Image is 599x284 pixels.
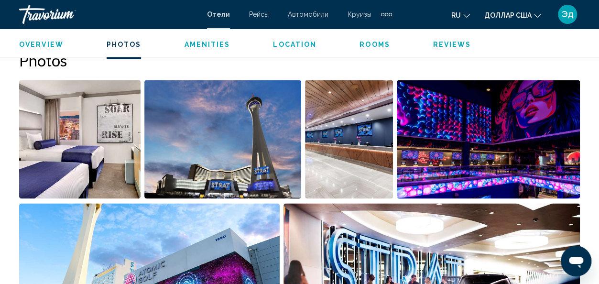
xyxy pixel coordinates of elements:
[562,9,574,19] font: Эд
[381,7,392,22] button: Дополнительные элементы навигации
[19,79,141,199] button: Open full-screen image slider
[19,41,64,48] span: Overview
[484,11,532,19] font: доллар США
[451,11,461,19] font: ru
[288,11,328,18] a: Автомобили
[433,41,471,48] span: Reviews
[107,40,142,49] button: Photos
[184,41,230,48] span: Amenities
[184,40,230,49] button: Amenities
[273,40,316,49] button: Location
[19,5,197,24] a: Травориум
[484,8,541,22] button: Изменить валюту
[359,41,390,48] span: Rooms
[19,40,64,49] button: Overview
[451,8,470,22] button: Изменить язык
[144,79,302,199] button: Open full-screen image slider
[561,246,591,276] iframe: Кнопка запуска окна обмена сообщениями
[348,11,371,18] a: Круизы
[305,79,393,199] button: Open full-screen image slider
[359,40,390,49] button: Rooms
[207,11,230,18] a: Отели
[19,51,580,70] h2: Photos
[433,40,471,49] button: Reviews
[555,4,580,24] button: Меню пользователя
[273,41,316,48] span: Location
[107,41,142,48] span: Photos
[397,79,580,199] button: Open full-screen image slider
[249,11,269,18] a: Рейсы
